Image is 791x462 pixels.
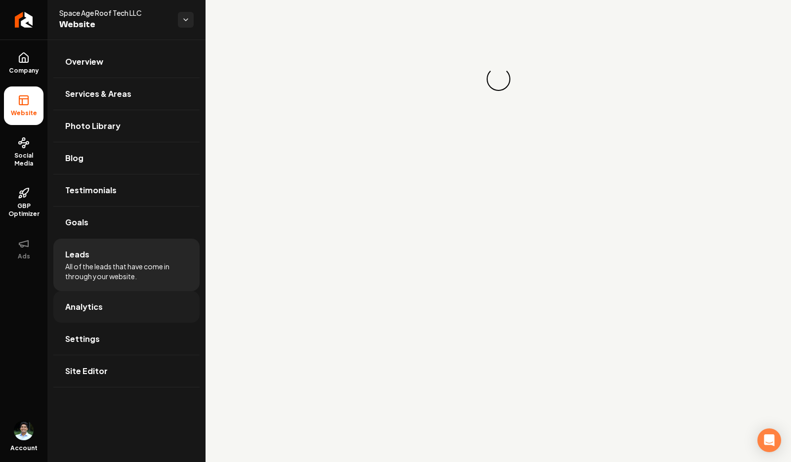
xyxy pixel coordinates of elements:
a: Goals [53,207,200,238]
a: Site Editor [53,355,200,387]
span: Testimonials [65,184,117,196]
a: Testimonials [53,174,200,206]
a: Settings [53,323,200,355]
span: Space Age Roof Tech LLC [59,8,170,18]
span: Goals [65,216,88,228]
span: Website [59,18,170,32]
span: GBP Optimizer [4,202,43,218]
a: Overview [53,46,200,78]
a: GBP Optimizer [4,179,43,226]
span: Ads [14,252,34,260]
img: Arwin Rahmatpanah [14,420,34,440]
img: Rebolt Logo [15,12,33,28]
span: Services & Areas [65,88,131,100]
span: Settings [65,333,100,345]
button: Ads [4,230,43,268]
div: Loading [484,65,512,93]
span: All of the leads that have come in through your website. [65,261,188,281]
a: Photo Library [53,110,200,142]
span: Company [5,67,43,75]
a: Services & Areas [53,78,200,110]
a: Social Media [4,129,43,175]
span: Site Editor [65,365,108,377]
span: Account [10,444,38,452]
span: Overview [65,56,103,68]
span: Analytics [65,301,103,313]
span: Website [7,109,41,117]
span: Photo Library [65,120,121,132]
span: Social Media [4,152,43,168]
a: Blog [53,142,200,174]
span: Leads [65,249,89,260]
span: Blog [65,152,83,164]
button: Open user button [14,420,34,440]
a: Analytics [53,291,200,323]
div: Open Intercom Messenger [757,428,781,452]
a: Company [4,44,43,83]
